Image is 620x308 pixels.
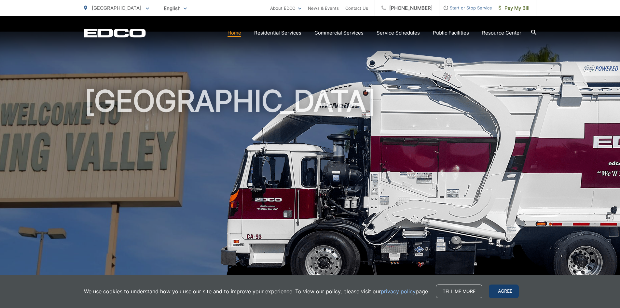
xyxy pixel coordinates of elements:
[227,29,241,37] a: Home
[270,4,301,12] a: About EDCO
[314,29,364,37] a: Commercial Services
[92,5,141,11] span: [GEOGRAPHIC_DATA]
[84,28,146,37] a: EDCD logo. Return to the homepage.
[436,285,482,298] a: Tell me more
[345,4,368,12] a: Contact Us
[308,4,339,12] a: News & Events
[159,3,192,14] span: English
[489,285,519,298] span: I agree
[254,29,301,37] a: Residential Services
[377,29,420,37] a: Service Schedules
[482,29,521,37] a: Resource Center
[433,29,469,37] a: Public Facilities
[381,287,416,295] a: privacy policy
[84,287,429,295] p: We use cookies to understand how you use our site and to improve your experience. To view our pol...
[84,85,536,291] h1: [GEOGRAPHIC_DATA]
[499,4,530,12] span: Pay My Bill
